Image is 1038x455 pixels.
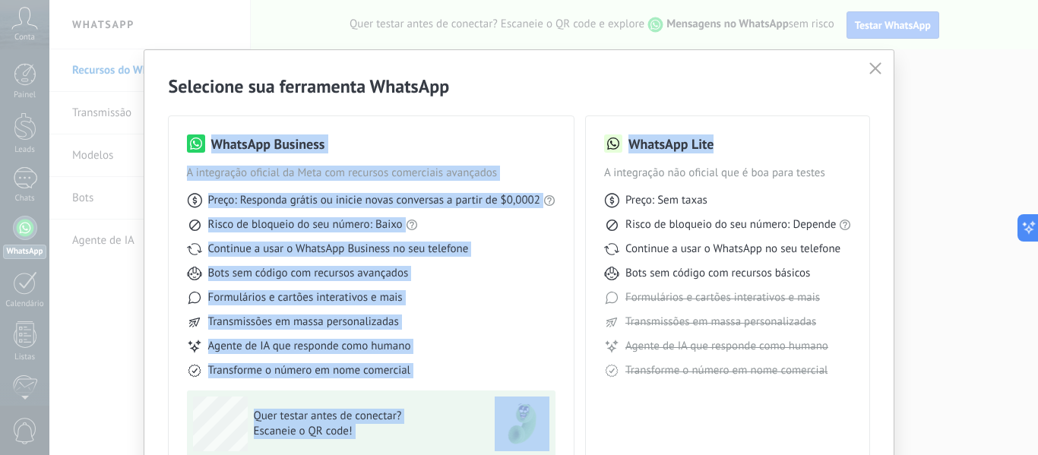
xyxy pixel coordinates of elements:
[625,193,707,208] span: Preço: Sem taxas
[625,290,820,305] span: Formulários e cartões interativos e mais
[625,314,816,330] span: Transmissões em massa personalizadas
[254,409,476,424] span: Quer testar antes de conectar?
[625,242,840,257] span: Continue a usar o WhatsApp no seu telefone
[208,217,403,232] span: Risco de bloqueio do seu número: Baixo
[625,339,828,354] span: Agente de IA que responde como humano
[625,217,837,232] span: Risco de bloqueio do seu número: Depende
[169,74,870,98] h2: Selecione sua ferramenta WhatsApp
[208,290,403,305] span: Formulários e cartões interativos e mais
[208,193,540,208] span: Preço: Responda grátis ou inicie novas conversas a partir de $0,0002
[208,266,409,281] span: Bots sem código com recursos avançados
[208,363,410,378] span: Transforme o número em nome comercial
[208,314,399,330] span: Transmissões em massa personalizadas
[208,339,411,354] span: Agente de IA que responde como humano
[604,166,852,181] span: A integração não oficial que é boa para testes
[211,134,325,153] h3: WhatsApp Business
[628,134,714,153] h3: WhatsApp Lite
[187,166,555,181] span: A integração oficial da Meta com recursos comerciais avançados
[625,266,810,281] span: Bots sem código com recursos básicos
[254,424,476,439] span: Escaneie o QR code!
[625,363,828,378] span: Transforme o número em nome comercial
[495,397,549,451] img: green-phone.png
[208,242,469,257] span: Continue a usar o WhatsApp Business no seu telefone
